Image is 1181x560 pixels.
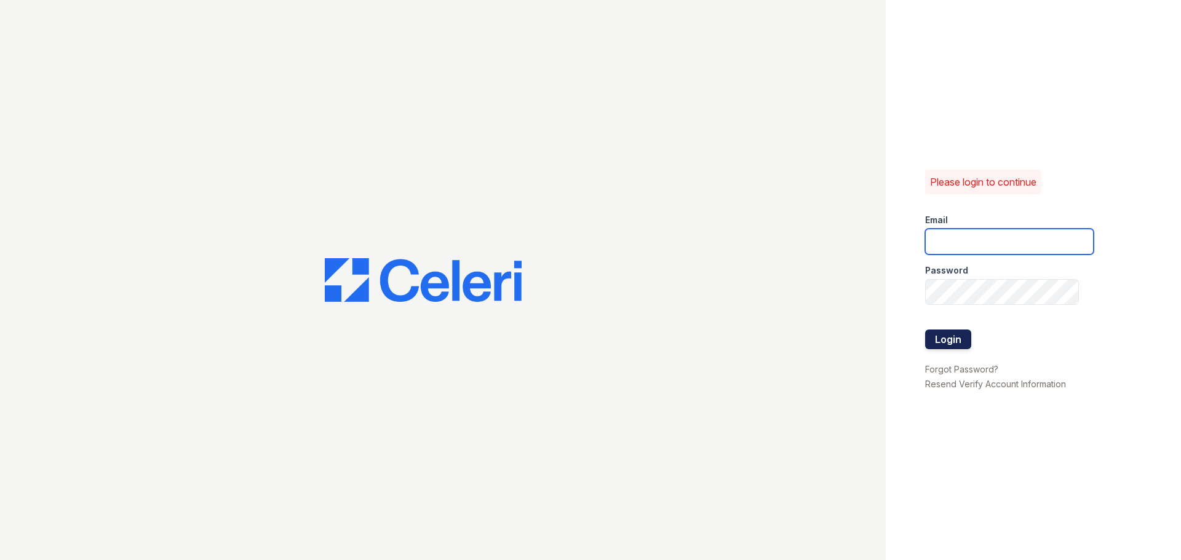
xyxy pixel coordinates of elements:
label: Email [925,214,948,226]
a: Forgot Password? [925,364,998,374]
img: CE_Logo_Blue-a8612792a0a2168367f1c8372b55b34899dd931a85d93a1a3d3e32e68fde9ad4.png [325,258,522,302]
p: Please login to continue [930,175,1036,189]
button: Login [925,329,971,349]
a: Resend Verify Account Information [925,379,1066,389]
label: Password [925,264,968,277]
